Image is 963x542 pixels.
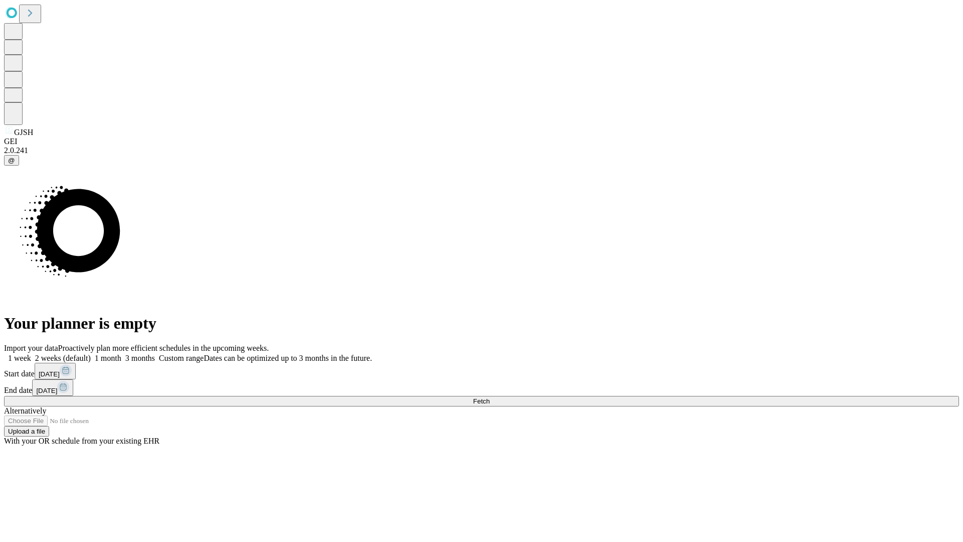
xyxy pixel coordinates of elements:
span: 1 week [8,354,31,362]
div: GEI [4,137,959,146]
span: Custom range [159,354,204,362]
button: [DATE] [35,363,76,379]
div: 2.0.241 [4,146,959,155]
span: Dates can be optimized up to 3 months in the future. [204,354,372,362]
span: With your OR schedule from your existing EHR [4,437,159,445]
button: Fetch [4,396,959,406]
span: GJSH [14,128,33,137]
div: Start date [4,363,959,379]
h1: Your planner is empty [4,314,959,333]
span: 1 month [95,354,121,362]
span: [DATE] [39,370,60,378]
button: @ [4,155,19,166]
span: [DATE] [36,387,57,394]
span: Proactively plan more efficient schedules in the upcoming weeks. [58,344,269,352]
span: 2 weeks (default) [35,354,91,362]
span: 3 months [125,354,155,362]
button: Upload a file [4,426,49,437]
span: Alternatively [4,406,46,415]
button: [DATE] [32,379,73,396]
div: End date [4,379,959,396]
span: Import your data [4,344,58,352]
span: Fetch [473,397,490,405]
span: @ [8,157,15,164]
